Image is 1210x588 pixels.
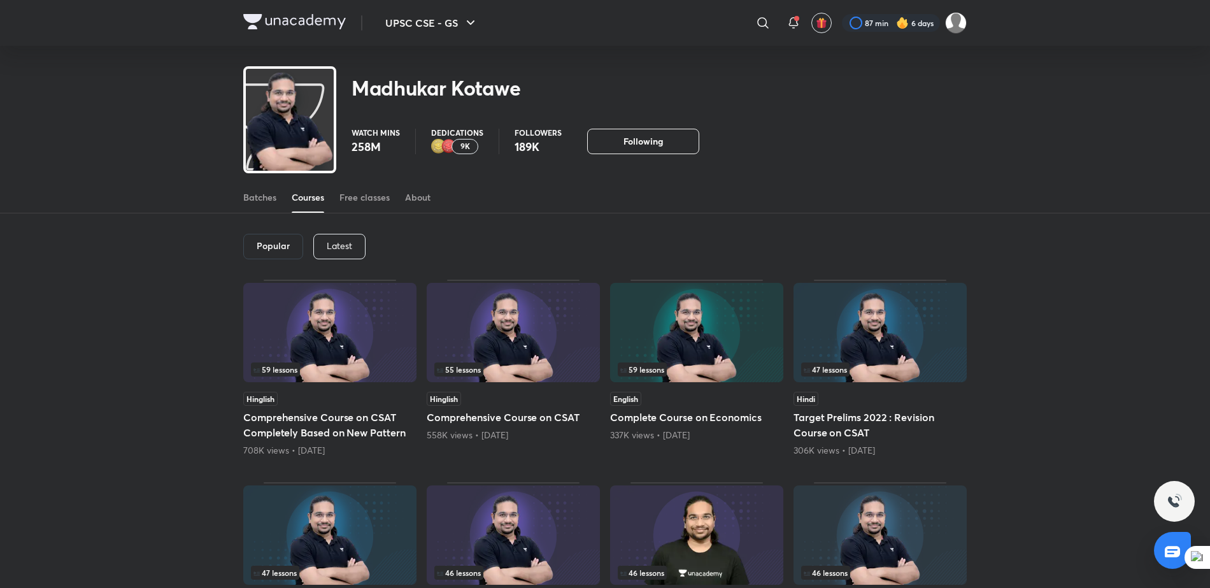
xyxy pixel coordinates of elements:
[427,410,600,425] h5: Comprehensive Course on CSAT
[243,14,346,29] img: Company Logo
[515,129,562,136] p: Followers
[441,139,457,154] img: educator badge1
[243,485,416,585] img: Thumbnail
[620,569,664,577] span: 46 lessons
[253,569,297,577] span: 47 lessons
[804,366,847,373] span: 47 lessons
[243,14,346,32] a: Company Logo
[610,283,783,382] img: Thumbnail
[610,485,783,585] img: Thumbnail
[352,139,400,154] p: 258M
[618,362,776,376] div: infocontainer
[618,362,776,376] div: infosection
[801,566,959,580] div: left
[292,182,324,213] a: Courses
[431,129,483,136] p: Dedications
[434,566,592,580] div: infosection
[434,566,592,580] div: left
[243,392,278,406] span: Hinglish
[623,135,663,148] span: Following
[804,569,848,577] span: 46 lessons
[610,410,783,425] h5: Complete Course on Economics
[253,366,297,373] span: 59 lessons
[620,366,664,373] span: 59 lessons
[427,283,600,382] img: Thumbnail
[405,182,431,213] a: About
[801,362,959,376] div: left
[437,366,481,373] span: 55 lessons
[405,191,431,204] div: About
[801,362,959,376] div: infosection
[437,569,481,577] span: 46 lessons
[610,429,783,441] div: 337K views • 4 years ago
[794,392,818,406] span: Hindi
[618,362,776,376] div: left
[610,280,783,457] div: Complete Course on Economics
[801,566,959,580] div: infosection
[794,280,967,457] div: Target Prelims 2022 : Revision Course on CSAT
[246,71,334,193] img: class
[618,566,776,580] div: infocontainer
[243,410,416,440] h5: Comprehensive Course on CSAT Completely Based on New Pattern
[515,139,562,154] p: 189K
[945,12,967,34] img: Ayushi Singh
[292,191,324,204] div: Courses
[434,566,592,580] div: infocontainer
[794,410,967,440] h5: Target Prelims 2022 : Revision Course on CSAT
[251,362,409,376] div: infocontainer
[794,485,967,585] img: Thumbnail
[816,17,827,29] img: avatar
[427,429,600,441] div: 558K views • 2 years ago
[794,283,967,382] img: Thumbnail
[251,362,409,376] div: infosection
[339,182,390,213] a: Free classes
[327,241,352,251] p: Latest
[794,444,967,457] div: 306K views • 3 years ago
[610,392,641,406] span: English
[251,362,409,376] div: left
[427,485,600,585] img: Thumbnail
[434,362,592,376] div: infocontainer
[896,17,909,29] img: streak
[243,280,416,457] div: Comprehensive Course on CSAT Completely Based on New Pattern
[243,283,416,382] img: Thumbnail
[251,566,409,580] div: left
[1167,494,1182,509] img: ttu
[801,566,959,580] div: infocontainer
[257,241,290,251] h6: Popular
[811,13,832,33] button: avatar
[251,566,409,580] div: infocontainer
[251,566,409,580] div: infosection
[427,280,600,457] div: Comprehensive Course on CSAT
[460,142,470,151] p: 9K
[378,10,486,36] button: UPSC CSE - GS
[618,566,776,580] div: infosection
[339,191,390,204] div: Free classes
[427,392,461,406] span: Hinglish
[243,191,276,204] div: Batches
[352,129,400,136] p: Watch mins
[352,75,520,101] h2: Madhukar Kotawe
[431,139,446,154] img: educator badge2
[618,566,776,580] div: left
[243,444,416,457] div: 708K views • 1 year ago
[243,182,276,213] a: Batches
[434,362,592,376] div: infosection
[434,362,592,376] div: left
[587,129,699,154] button: Following
[801,362,959,376] div: infocontainer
